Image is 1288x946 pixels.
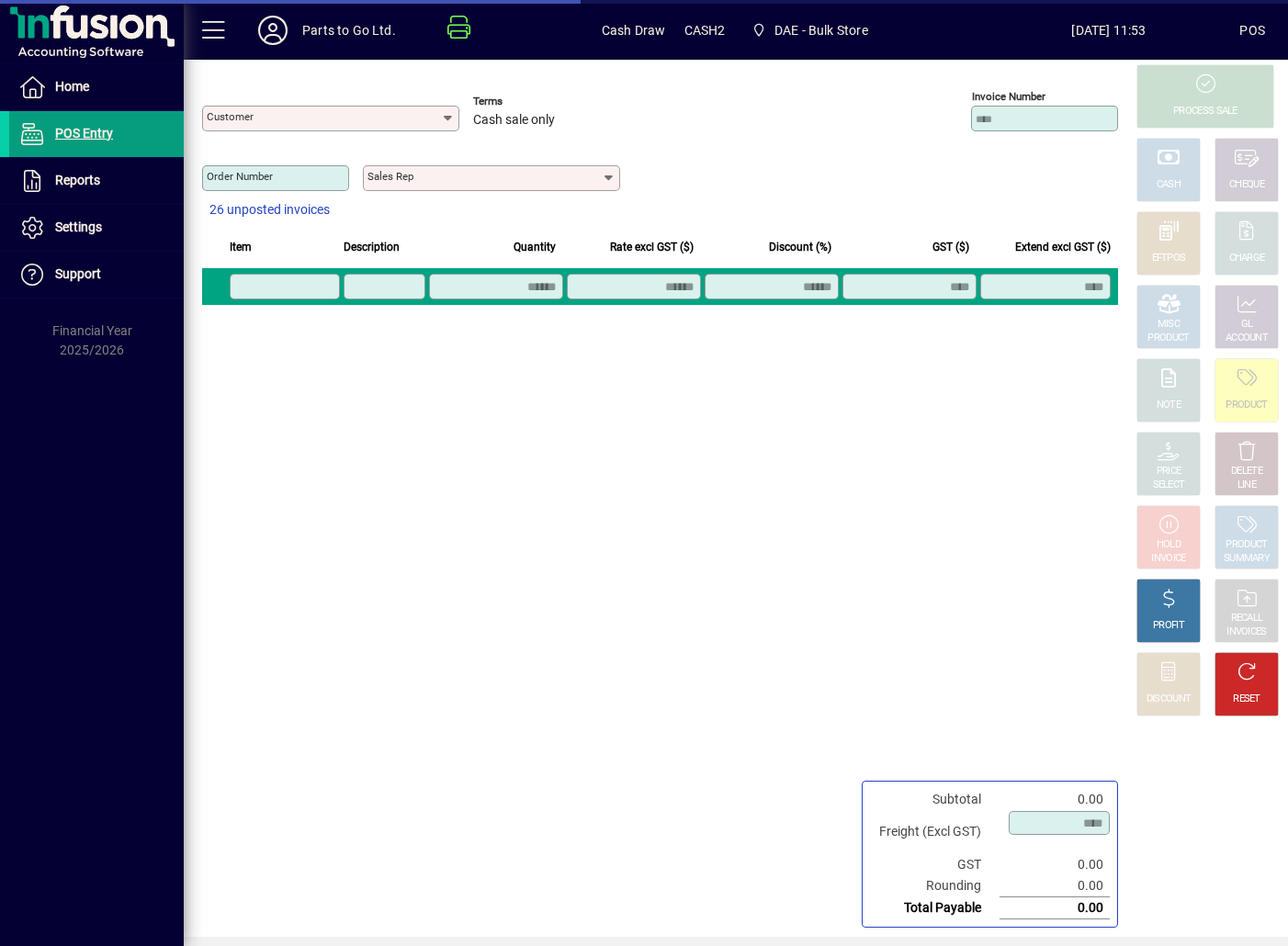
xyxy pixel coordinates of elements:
[1153,619,1184,633] div: PROFIT
[774,16,868,45] span: DAE - Bulk Store
[972,90,1045,103] mat-label: Invoice number
[55,79,89,94] span: Home
[344,237,400,257] span: Description
[1229,178,1264,192] div: CHEQUE
[932,237,969,257] span: GST ($)
[55,126,113,141] span: POS Entry
[1157,538,1181,552] div: HOLD
[1157,178,1181,192] div: CASH
[684,16,726,45] span: CASH2
[473,96,583,107] span: Terms
[1224,552,1270,566] div: SUMMARY
[1152,252,1186,265] div: EFTPOS
[610,237,694,257] span: Rate excl GST ($)
[1173,105,1237,118] div: PROCESS SALE
[1157,465,1181,479] div: PRICE
[1158,318,1180,332] div: MISC
[9,64,184,110] a: Home
[1241,318,1253,332] div: GL
[1147,693,1191,706] div: DISCOUNT
[9,252,184,298] a: Support
[55,220,102,234] span: Settings
[870,789,1000,810] td: Subtotal
[1015,237,1111,257] span: Extend excl GST ($)
[1147,332,1189,345] div: PRODUCT
[769,237,831,257] span: Discount (%)
[870,854,1000,875] td: GST
[1226,538,1267,552] div: PRODUCT
[1233,693,1260,706] div: RESET
[55,173,100,187] span: Reports
[207,110,254,123] mat-label: Customer
[1231,465,1262,479] div: DELETE
[1151,552,1185,566] div: INVOICE
[473,113,555,128] span: Cash sale only
[870,875,1000,897] td: Rounding
[1000,854,1110,875] td: 0.00
[870,810,1000,854] td: Freight (Excl GST)
[1231,612,1263,625] div: RECALL
[514,237,556,257] span: Quantity
[1000,789,1110,810] td: 0.00
[1229,252,1265,265] div: CHARGE
[1157,399,1181,412] div: NOTE
[55,266,101,281] span: Support
[1226,625,1266,639] div: INVOICES
[978,16,1240,45] span: [DATE] 11:53
[1000,875,1110,897] td: 0.00
[743,14,875,47] span: DAE - Bulk Store
[602,16,666,45] span: Cash Draw
[1239,16,1265,45] div: POS
[243,14,302,47] button: Profile
[209,200,330,220] span: 26 unposted invoices
[302,16,396,45] div: Parts to Go Ltd.
[207,170,273,183] mat-label: Order number
[9,205,184,251] a: Settings
[1226,399,1267,412] div: PRODUCT
[1237,479,1256,492] div: LINE
[1226,332,1268,345] div: ACCOUNT
[230,237,252,257] span: Item
[9,158,184,204] a: Reports
[202,194,337,227] button: 26 unposted invoices
[1153,479,1185,492] div: SELECT
[1000,897,1110,919] td: 0.00
[367,170,413,183] mat-label: Sales rep
[870,897,1000,919] td: Total Payable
